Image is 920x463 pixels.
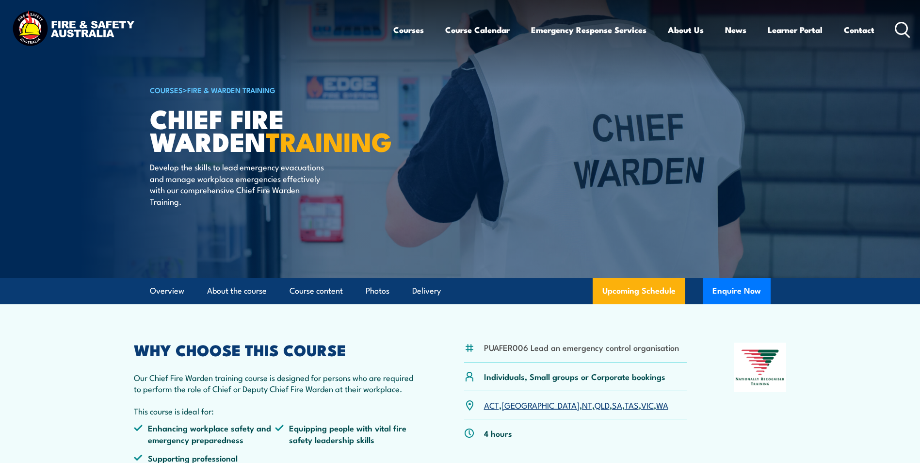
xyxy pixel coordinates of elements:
[412,278,441,304] a: Delivery
[150,107,389,152] h1: Chief Fire Warden
[612,399,622,411] a: SA
[484,342,679,353] li: PUAFER006 Lead an emergency control organisation
[844,17,874,43] a: Contact
[768,17,823,43] a: Learner Portal
[366,278,389,304] a: Photos
[150,84,183,95] a: COURSES
[501,399,580,411] a: [GEOGRAPHIC_DATA]
[484,399,668,411] p: , , , , , , ,
[531,17,646,43] a: Emergency Response Services
[150,161,327,207] p: Develop the skills to lead emergency evacuations and manage workplace emergencies effectively wit...
[595,399,610,411] a: QLD
[393,17,424,43] a: Courses
[668,17,704,43] a: About Us
[593,278,685,304] a: Upcoming Schedule
[134,372,417,395] p: Our Chief Fire Warden training course is designed for persons who are required to perform the rol...
[725,17,746,43] a: News
[207,278,267,304] a: About the course
[484,371,665,382] p: Individuals, Small groups or Corporate bookings
[703,278,771,304] button: Enquire Now
[266,120,392,161] strong: TRAINING
[134,405,417,416] p: This course is ideal for:
[625,399,639,411] a: TAS
[134,343,417,356] h2: WHY CHOOSE THIS COURSE
[275,422,417,445] li: Equipping people with vital fire safety leadership skills
[641,399,654,411] a: VIC
[290,278,343,304] a: Course content
[445,17,510,43] a: Course Calendar
[582,399,592,411] a: NT
[134,422,275,445] li: Enhancing workplace safety and emergency preparedness
[150,84,389,96] h6: >
[484,428,512,439] p: 4 hours
[734,343,787,392] img: Nationally Recognised Training logo.
[484,399,499,411] a: ACT
[187,84,275,95] a: Fire & Warden Training
[656,399,668,411] a: WA
[150,278,184,304] a: Overview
